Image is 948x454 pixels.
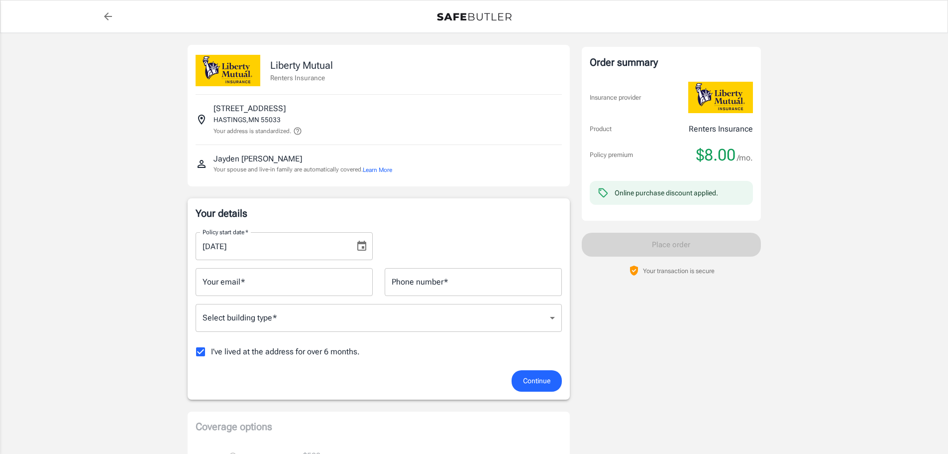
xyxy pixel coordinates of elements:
span: /mo. [737,151,753,165]
a: back to quotes [98,6,118,26]
input: Enter email [196,268,373,296]
label: Policy start date [203,228,248,236]
span: Continue [523,375,550,387]
p: Insurance provider [590,93,641,103]
p: Your address is standardized. [213,127,291,136]
p: Policy premium [590,150,633,160]
p: Jayden [PERSON_NAME] [213,153,302,165]
p: Liberty Mutual [270,58,333,73]
img: Back to quotes [437,13,512,21]
img: Liberty Mutual [196,55,260,86]
button: Continue [512,370,562,392]
p: Your details [196,206,562,220]
button: Choose date, selected date is Sep 7, 2025 [352,236,372,256]
p: Your transaction is secure [643,266,715,276]
p: Your spouse and live-in family are automatically covered. [213,165,392,174]
span: I've lived at the address for over 6 months. [211,346,360,358]
p: [STREET_ADDRESS] [213,103,286,115]
div: Online purchase discount applied. [615,188,718,198]
p: Product [590,124,612,134]
input: Enter number [385,268,562,296]
p: HASTINGS , MN 55033 [213,115,281,125]
img: Liberty Mutual [688,82,753,113]
button: Learn More [363,165,392,174]
svg: Insured address [196,114,208,126]
p: Renters Insurance [270,73,333,83]
svg: Insured person [196,158,208,170]
input: MM/DD/YYYY [196,232,348,260]
span: $8.00 [696,145,736,165]
p: Renters Insurance [689,123,753,135]
div: Order summary [590,55,753,70]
